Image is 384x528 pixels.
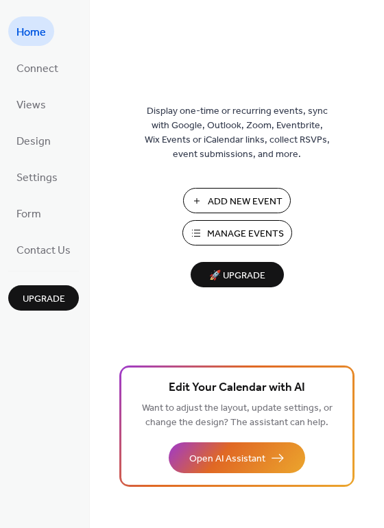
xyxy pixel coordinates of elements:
[16,95,46,116] span: Views
[8,125,59,155] a: Design
[189,452,265,466] span: Open AI Assistant
[8,235,79,264] a: Contact Us
[16,240,71,261] span: Contact Us
[8,16,54,46] a: Home
[8,285,79,311] button: Upgrade
[182,220,292,245] button: Manage Events
[207,227,284,241] span: Manage Events
[8,198,49,228] a: Form
[16,204,41,225] span: Form
[8,53,67,82] a: Connect
[208,195,283,209] span: Add New Event
[16,167,58,189] span: Settings
[16,58,58,80] span: Connect
[142,399,333,432] span: Want to adjust the layout, update settings, or change the design? The assistant can help.
[16,22,46,43] span: Home
[145,104,330,162] span: Display one-time or recurring events, sync with Google, Outlook, Zoom, Eventbrite, Wix Events or ...
[8,162,66,191] a: Settings
[8,89,54,119] a: Views
[23,292,65,307] span: Upgrade
[191,262,284,287] button: 🚀 Upgrade
[16,131,51,152] span: Design
[199,267,276,285] span: 🚀 Upgrade
[169,442,305,473] button: Open AI Assistant
[183,188,291,213] button: Add New Event
[169,379,305,398] span: Edit Your Calendar with AI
